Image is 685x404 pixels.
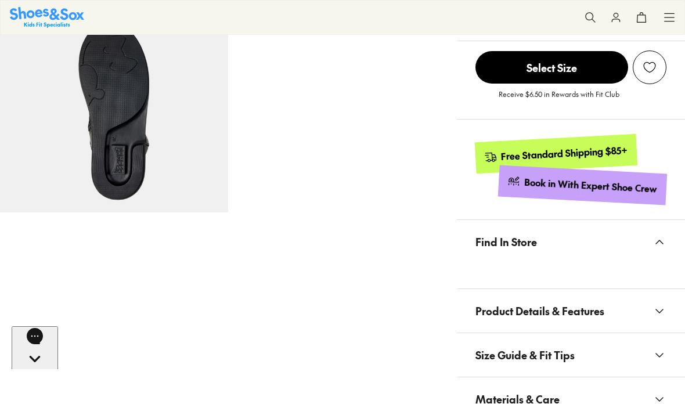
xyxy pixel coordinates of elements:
[10,7,84,27] a: Shoes & Sox
[475,294,604,328] span: Product Details & Features
[457,333,685,377] button: Size Guide & Fit Tips
[499,89,619,110] p: Receive $6.50 in Rewards with Fit Club
[500,144,628,163] div: Free Standard Shipping $85+
[457,220,685,264] button: Find In Store
[498,165,667,205] a: Book in With Expert Shoe Crew
[474,134,637,174] a: Free Standard Shipping $85+
[12,326,58,369] iframe: Gorgias live chat messenger
[633,50,666,84] button: Add to Wishlist
[475,264,666,275] iframe: Find in Store
[475,338,575,372] span: Size Guide & Fit Tips
[524,176,658,196] div: Book in With Expert Shoe Crew
[10,7,84,27] img: SNS_Logo_Responsive.svg
[457,289,685,333] button: Product Details & Features
[475,225,537,259] span: Find In Store
[475,50,628,84] button: Select Size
